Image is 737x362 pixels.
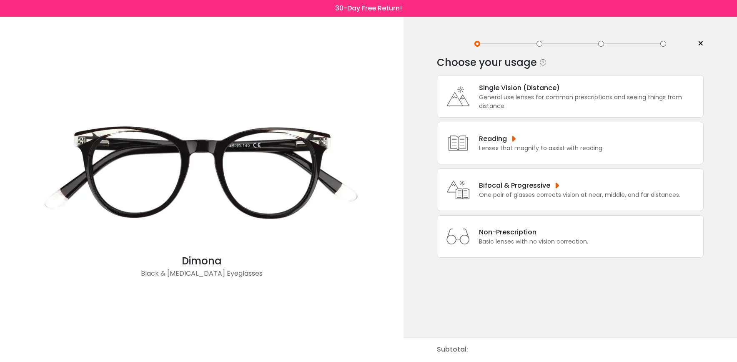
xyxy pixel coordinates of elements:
div: Black & [MEDICAL_DATA] Eyeglasses [35,269,368,285]
div: Lenses that magnify to assist with reading. [479,144,604,153]
div: General use lenses for common prescriptions and seeing things from distance. [479,93,699,111]
div: One pair of glasses corrects vision at near, middle, and far distances. [479,191,680,199]
div: Reading [479,133,604,144]
span: × [697,38,704,50]
div: Single Vision (Distance) [479,83,699,93]
a: × [691,38,704,50]
div: Subtotal: [437,337,472,362]
img: Black Dimona - Acetate Eyeglasses [35,87,368,254]
div: Bifocal & Progressive [479,180,680,191]
div: Dimona [35,254,368,269]
div: Choose your usage [437,54,537,71]
div: Non-Prescription [479,227,588,237]
div: Basic lenses with no vision correction. [479,237,588,246]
